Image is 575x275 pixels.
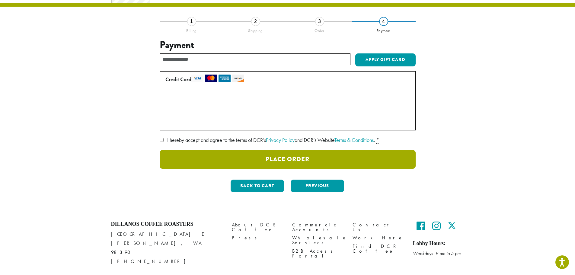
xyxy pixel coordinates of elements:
button: Previous [291,180,344,192]
a: Commercial Accounts [292,221,343,234]
h5: Lobby Hours: [413,240,464,247]
em: Weekdays 9 am to 5 pm [413,250,461,257]
div: 1 [187,17,196,26]
div: Order [288,26,352,33]
a: Work Here [353,234,404,242]
a: Terms & Conditions [334,136,374,143]
div: 3 [315,17,324,26]
a: Find DCR Coffee [353,242,404,255]
a: Wholesale Services [292,234,343,247]
p: [GEOGRAPHIC_DATA] E [PERSON_NAME], WA 98390 [PHONE_NUMBER] [111,230,223,266]
a: Contact Us [353,221,404,234]
img: visa [191,75,203,82]
button: Place Order [160,150,416,169]
abbr: required [376,136,379,144]
a: B2B Access Portal [292,247,343,260]
a: About DCR Coffee [232,221,283,234]
button: Apply Gift Card [355,53,416,67]
a: Press [232,234,283,242]
img: amex [219,75,231,82]
input: I hereby accept and agree to the terms of DCR’sPrivacy Policyand DCR’s WebsiteTerms & Conditions. * [160,138,164,142]
div: Billing [160,26,224,33]
h3: Payment [160,39,416,51]
img: discover [232,75,244,82]
div: 4 [379,17,388,26]
h4: Dillanos Coffee Roasters [111,221,223,228]
label: Credit Card [165,75,407,84]
span: I hereby accept and agree to the terms of DCR’s and DCR’s Website . [167,136,375,143]
img: mastercard [205,75,217,82]
div: Payment [352,26,416,33]
div: Shipping [224,26,288,33]
a: Privacy Policy [266,136,295,143]
button: Back to cart [231,180,284,192]
div: 2 [251,17,260,26]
